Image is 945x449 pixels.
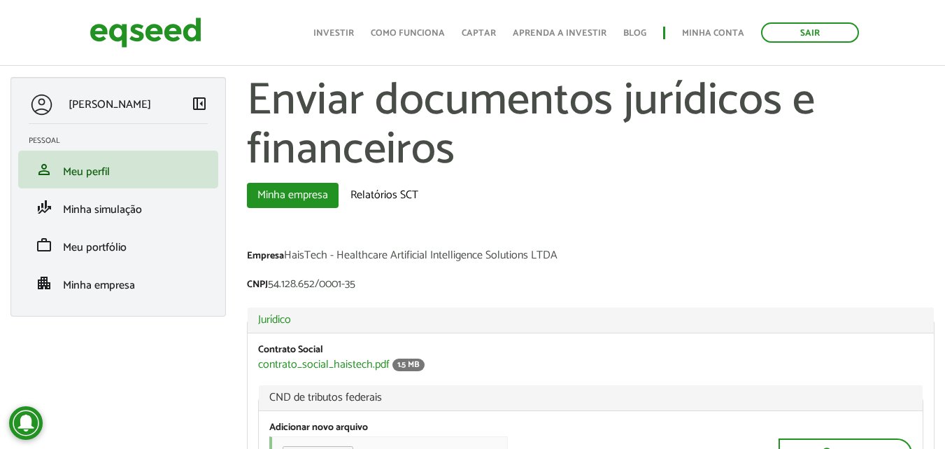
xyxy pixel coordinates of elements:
[513,29,606,38] a: Aprenda a investir
[29,161,208,178] a: personMeu perfil
[247,251,284,261] label: Empresa
[623,29,646,38] a: Blog
[63,163,110,181] span: Meu perfil
[247,183,339,208] a: Minha empresa
[371,29,445,38] a: Como funciona
[191,95,208,115] a: Colapsar menu
[682,29,744,38] a: Minha conta
[269,423,368,433] label: Adicionar novo arquivo
[247,279,935,293] div: 54.128.652/0001-35
[18,151,218,188] li: Meu perfil
[258,359,390,371] a: contrato_social_haistech.pdf
[258,315,923,326] a: Jurídico
[29,237,208,254] a: workMeu portfólio
[63,200,142,219] span: Minha simulação
[29,275,208,291] a: apartmentMinha empresa
[63,238,127,257] span: Meu portfólio
[36,199,52,216] span: finance_mode
[247,250,935,265] div: HaisTech - Healthcare Artificial Intelligence Solutions LTDA
[63,276,135,295] span: Minha empresa
[761,22,859,43] a: Sair
[90,14,201,51] img: EqSeed
[29,199,208,216] a: finance_modeMinha simulação
[247,280,268,290] label: CNPJ
[36,275,52,291] span: apartment
[18,226,218,264] li: Meu portfólio
[18,264,218,302] li: Minha empresa
[36,161,52,178] span: person
[69,98,151,111] p: [PERSON_NAME]
[313,29,354,38] a: Investir
[18,188,218,226] li: Minha simulação
[258,345,323,355] label: Contrato Social
[191,95,208,112] span: left_panel_close
[462,29,496,38] a: Captar
[36,237,52,254] span: work
[269,392,912,403] span: CND de tributos federais
[340,183,429,208] a: Relatórios SCT
[29,137,218,145] h2: Pessoal
[247,77,935,176] h1: Enviar documentos jurídicos e financeiros
[392,359,425,371] span: 1.5 MB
